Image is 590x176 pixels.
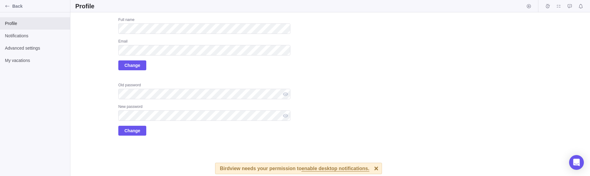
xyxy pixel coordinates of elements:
[5,45,65,51] span: Advanced settings
[118,17,290,23] div: Full name
[569,155,584,170] div: Open Intercom Messenger
[554,2,563,10] span: My assignments
[118,23,290,34] input: Full name
[118,126,146,136] span: Change
[5,57,65,63] span: My vacations
[118,39,290,45] div: Email
[5,20,65,27] span: Profile
[576,2,585,10] span: Notifications
[543,2,552,10] span: Time logs
[554,5,563,10] a: My assignments
[124,127,140,134] span: Change
[525,2,533,10] span: Start timer
[301,166,369,172] span: enable desktop notifications.
[75,2,94,10] h2: Profile
[118,45,290,55] input: Email
[118,83,290,89] div: Old password
[118,60,146,70] span: Change
[5,33,65,39] span: Notifications
[565,5,574,10] a: Approval requests
[565,2,574,10] span: Approval requests
[543,5,552,10] a: Time logs
[118,110,290,121] input: New password
[12,3,68,9] span: Back
[118,104,290,110] div: New password
[124,62,140,69] span: Change
[576,5,585,10] a: Notifications
[220,163,369,174] div: Birdview needs your permission to
[118,89,290,99] input: Old password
